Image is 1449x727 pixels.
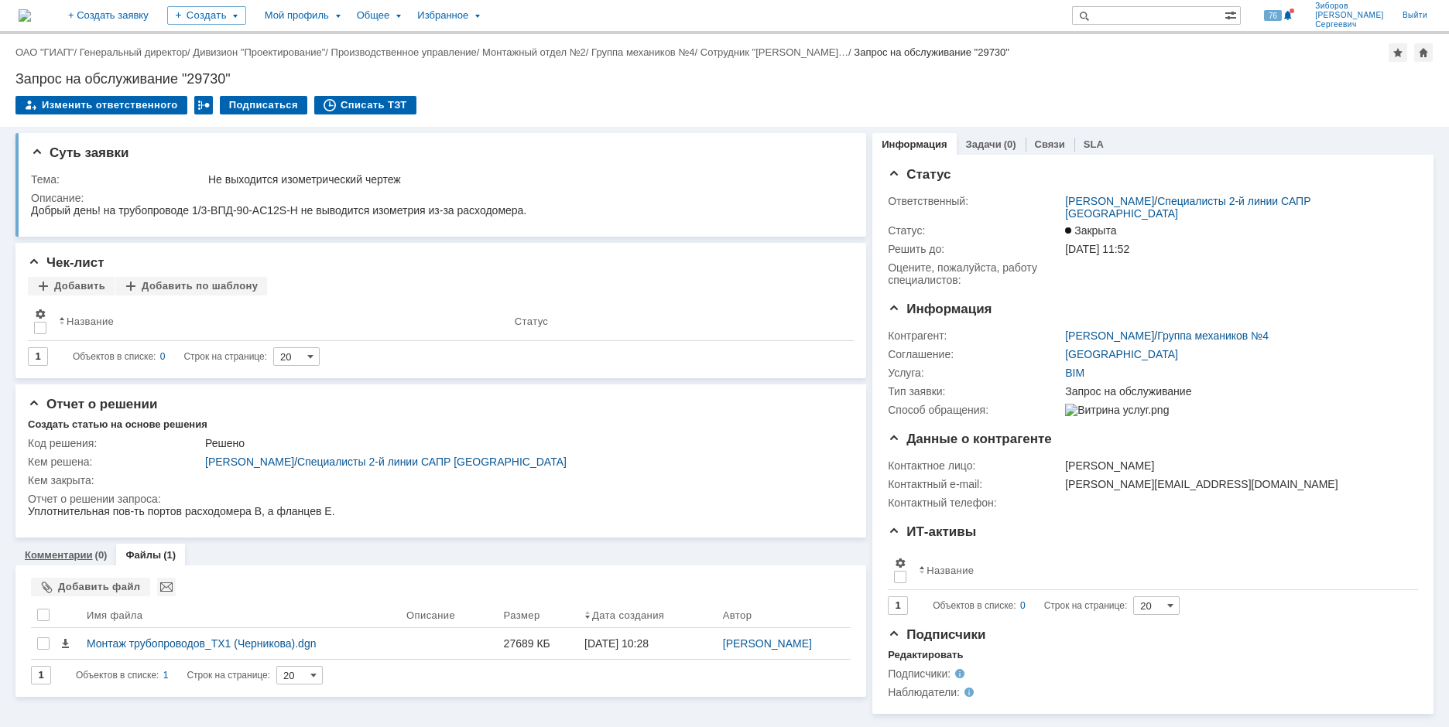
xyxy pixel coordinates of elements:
i: Строк на странице: [73,347,267,366]
span: Объектов в списке: [76,670,159,681]
a: SLA [1084,138,1104,150]
div: Запрос на обслуживание "29730" [854,46,1009,58]
i: Строк на странице: [933,596,1127,615]
span: Информация [888,302,992,316]
div: Создать статью на основе решения [28,418,207,431]
div: / [701,46,855,58]
div: Статус: [888,224,1062,237]
span: Данные о контрагенте [888,432,1052,446]
div: 1 [163,666,169,684]
a: Дивизион "Проектирование" [193,46,325,58]
div: [DATE] 10:28 [584,637,649,650]
a: Генеральный директор [80,46,187,58]
div: Дата создания [592,609,664,621]
div: Редактировать [888,649,963,661]
div: Описание: [31,192,846,204]
div: Название [927,565,974,576]
a: [PERSON_NAME] [205,456,294,468]
span: Закрыта [1065,224,1116,237]
div: Создать [167,6,246,25]
div: / [331,46,483,58]
span: Подписчики [888,627,985,642]
div: Запрос на обслуживание "29730" [15,71,1434,87]
th: Статус [509,302,841,341]
a: Файлы [125,549,161,561]
a: Специалисты 2-й линии САПР [GEOGRAPHIC_DATA] [297,456,567,468]
div: Подписчики: [888,667,1043,680]
a: Производственное управление [331,46,477,58]
div: / [205,456,843,468]
a: Комментарии [25,549,93,561]
div: Контактный телефон: [888,497,1062,509]
span: Настройки [34,308,46,320]
div: 27689 КБ [504,637,572,650]
img: Витрина услуг.png [1065,404,1169,416]
th: Размер [498,602,578,628]
a: Группа механиков №4 [1157,329,1269,342]
div: [PERSON_NAME][EMAIL_ADDRESS][DOMAIN_NAME] [1065,478,1410,490]
span: Скачать файл [59,637,71,650]
div: Oцените, пожалуйста, работу специалистов: [888,261,1062,286]
a: Связи [1035,138,1065,150]
div: [PERSON_NAME] [1065,459,1410,472]
th: Название [53,302,509,341]
div: Контактное лицо: [888,459,1062,472]
span: [DATE] 11:52 [1065,243,1129,255]
div: Способ обращения: [888,404,1062,416]
div: Ответственный: [888,195,1062,207]
div: Добавить в избранное [1389,43,1407,62]
div: Отправить выбранные файлы [157,578,176,596]
div: / [1065,329,1269,342]
div: / [15,46,80,58]
span: Суть заявки [31,145,128,160]
div: (0) [95,549,108,561]
span: Чек-лист [28,255,104,270]
div: 0 [160,347,166,366]
div: Контрагент: [888,329,1062,342]
span: ИТ-активы [888,524,976,539]
a: [PERSON_NAME] [723,637,812,650]
a: [PERSON_NAME] [1065,329,1154,342]
a: BIM [1065,367,1084,379]
div: Тема: [31,173,205,186]
div: (0) [1004,138,1016,150]
a: Сотрудник "[PERSON_NAME]… [701,46,848,58]
div: / [80,46,194,58]
span: Настройки [894,557,906,569]
span: Зиборов [1315,2,1384,11]
a: [GEOGRAPHIC_DATA] [1065,348,1178,360]
div: / [591,46,701,58]
div: (1) [163,549,176,561]
div: Статус [515,316,548,327]
span: 76 [1264,10,1282,21]
img: logo [19,9,31,22]
th: Автор [717,602,851,628]
span: [PERSON_NAME] [1315,11,1384,20]
div: Название [67,316,114,327]
a: [PERSON_NAME] [1065,195,1154,207]
th: Дата создания [578,602,717,628]
div: / [482,46,591,58]
div: Описание [406,609,455,621]
span: Объектов в списке: [933,600,1016,611]
div: Соглашение: [888,348,1062,360]
th: Имя файла [80,602,400,628]
div: Размер [504,609,540,621]
a: Монтажный отдел №2 [482,46,586,58]
div: Работа с массовостью [194,96,213,114]
a: Задачи [966,138,1002,150]
div: Услуга: [888,367,1062,379]
a: Информация [882,138,947,150]
th: Название [913,551,1406,590]
div: Имя файла [87,609,142,621]
div: Автор [723,609,752,621]
div: Решено [205,437,843,449]
span: Статус [888,167,951,182]
div: Отчет о решении запроса: [28,493,846,505]
div: Запрос на обслуживание [1065,385,1410,398]
a: Перейти на домашнюю страницу [19,9,31,22]
div: Тип заявки: [888,385,1062,398]
div: Контактный e-mail: [888,478,1062,490]
div: Кем решена: [28,456,202,468]
span: Объектов в списке: [73,351,156,362]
